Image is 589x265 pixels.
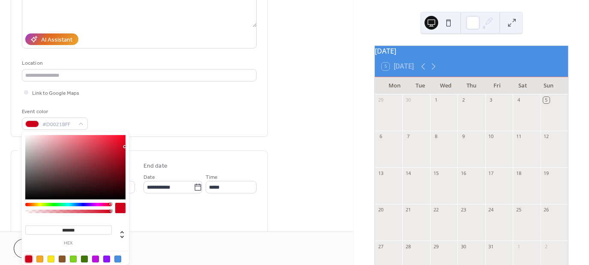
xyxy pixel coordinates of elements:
div: 9 [460,133,466,140]
div: 13 [377,170,384,176]
div: 4 [515,97,522,103]
div: 7 [405,133,411,140]
div: #417505 [81,256,88,262]
div: [DATE] [375,46,568,56]
div: 19 [543,170,550,176]
div: 25 [515,207,522,213]
label: hex [25,241,112,246]
div: 8 [433,133,439,140]
div: Sat [510,77,535,94]
div: Sun [535,77,561,94]
div: 6 [377,133,384,140]
div: 28 [405,243,411,250]
div: 3 [488,97,494,103]
div: 17 [488,170,494,176]
div: Mon [382,77,407,94]
div: 12 [543,133,550,140]
div: 21 [405,207,411,213]
div: 5 [543,97,550,103]
div: 26 [543,207,550,213]
div: 24 [488,207,494,213]
div: 20 [377,207,384,213]
div: #F8E71C [48,256,54,262]
div: #9013FE [103,256,110,262]
div: Location [22,59,255,68]
div: Wed [433,77,459,94]
div: AI Assistant [41,36,72,45]
span: #D0021BFF [42,120,74,129]
div: 14 [405,170,411,176]
div: 22 [433,207,439,213]
div: 23 [460,207,466,213]
div: #8B572A [59,256,66,262]
span: Date [144,173,155,182]
button: AI Assistant [25,33,78,45]
div: Thu [459,77,484,94]
div: 27 [377,243,384,250]
div: 2 [460,97,466,103]
span: Time [206,173,218,182]
div: 2 [543,243,550,250]
div: Event color [22,107,86,116]
div: 11 [515,133,522,140]
div: 16 [460,170,466,176]
div: #F5A623 [36,256,43,262]
div: 31 [488,243,494,250]
div: #4A90E2 [114,256,121,262]
div: 30 [460,243,466,250]
div: 10 [488,133,494,140]
span: Link to Google Maps [32,89,79,98]
div: 1 [433,97,439,103]
button: Cancel [14,239,66,258]
div: 29 [433,243,439,250]
div: Tue [407,77,433,94]
div: #7ED321 [70,256,77,262]
div: #D0021B [25,256,32,262]
div: 29 [377,97,384,103]
div: #BD10E0 [92,256,99,262]
div: 1 [515,243,522,250]
div: 30 [405,97,411,103]
div: 18 [515,170,522,176]
div: Fri [484,77,510,94]
div: 15 [433,170,439,176]
div: End date [144,162,167,171]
